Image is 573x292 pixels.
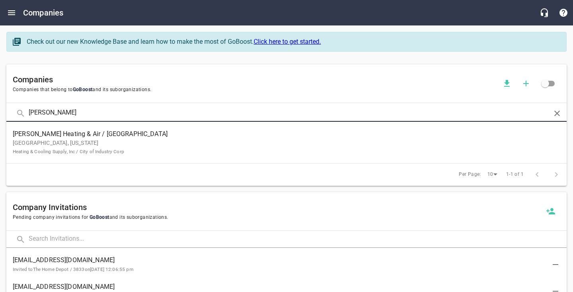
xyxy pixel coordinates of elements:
[13,201,541,214] h6: Company Invitations
[535,3,554,22] button: Live Chat
[13,73,497,86] h6: Companies
[541,202,560,221] button: Invite a new company
[13,255,548,265] span: [EMAIL_ADDRESS][DOMAIN_NAME]
[29,105,544,122] input: Search Companies...
[13,214,541,222] span: Pending company invitations for and its suborganizations.
[29,231,567,248] input: Search Invitations...
[546,255,565,274] button: Delete Invitation
[73,87,93,92] span: GoBoost
[6,125,567,160] a: [PERSON_NAME] Heating & Air / [GEOGRAPHIC_DATA][GEOGRAPHIC_DATA], [US_STATE]Heating & Cooling Sup...
[2,3,21,22] button: Open drawer
[13,139,548,156] p: [GEOGRAPHIC_DATA], [US_STATE]
[254,38,321,45] a: Click here to get started.
[88,214,109,220] span: GoBoost
[13,129,548,139] span: [PERSON_NAME] Heating & Air / [GEOGRAPHIC_DATA]
[554,3,573,22] button: Support Portal
[27,37,558,47] div: Check out our new Knowledge Base and learn how to make the most of GoBoost.
[536,74,555,93] span: Click to view all companies
[484,169,500,180] div: 10
[13,282,548,292] span: [EMAIL_ADDRESS][DOMAIN_NAME]
[23,6,63,19] h6: Companies
[497,74,516,93] button: Download companies
[459,171,481,179] span: Per Page:
[13,267,133,272] small: Invited to The Home Depot / 3833 on [DATE] 12:06:55 pm
[506,171,524,179] span: 1-1 of 1
[13,149,124,154] small: Heating & Cooling Supply, Inc / City of Industry Corp
[516,74,536,93] button: Add a new company
[13,86,497,94] span: Companies that belong to and its suborganizations.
